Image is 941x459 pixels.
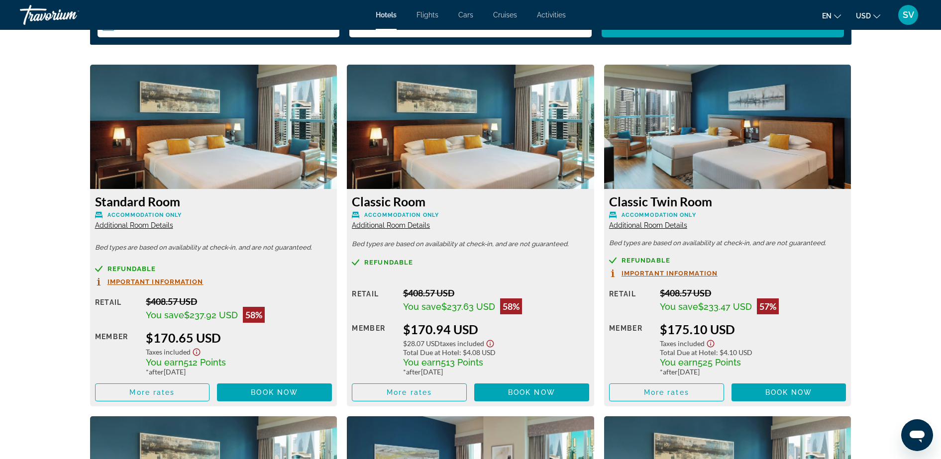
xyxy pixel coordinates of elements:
h3: Classic Room [352,194,589,209]
button: Change language [822,8,841,23]
span: USD [856,12,871,20]
button: More rates [609,383,724,401]
div: Member [609,322,652,376]
button: Book now [474,383,589,401]
span: Important Information [107,278,204,285]
span: Refundable [364,259,413,266]
div: $170.94 USD [403,322,589,337]
div: * [DATE] [403,367,589,376]
div: Search widget [98,12,844,37]
button: Show Taxes and Fees disclaimer [191,345,203,357]
div: Retail [609,287,652,314]
div: 57% [757,298,779,314]
h3: Classic Twin Room [609,194,846,209]
span: SV [903,10,914,20]
span: Refundable [107,266,156,272]
span: You save [403,301,441,312]
iframe: Poga, lai palaistu ziņojumapmaiņas logu [901,419,933,451]
span: You earn [146,357,184,367]
button: Book now [732,383,846,401]
span: en [822,12,832,20]
div: $170.65 USD [146,330,332,345]
p: Bed types are based on availability at check-in, and are not guaranteed. [352,241,589,248]
div: : $4.08 USD [403,348,589,357]
button: More rates [95,383,210,401]
img: Standard Room [90,65,337,189]
span: $233.47 USD [698,301,752,312]
div: $408.57 USD [403,287,589,298]
span: Accommodation Only [364,212,439,218]
span: You save [146,310,184,320]
a: Hotels [376,11,397,19]
span: Taxes included [440,339,484,348]
div: $408.57 USD [660,287,846,298]
button: Select check in and out date [98,12,340,37]
button: Change currency [856,8,880,23]
span: You save [660,301,698,312]
span: Additional Room Details [609,221,687,229]
span: after [149,367,164,376]
div: : $4.10 USD [660,348,846,357]
span: Additional Room Details [352,221,430,229]
div: 58% [500,298,522,314]
span: Taxes included [146,348,191,356]
span: You earn [403,357,441,367]
a: Cruises [493,11,517,19]
span: You earn [660,357,698,367]
span: $28.07 USD [403,339,440,348]
a: Travorium [20,2,119,28]
a: Refundable [95,265,332,273]
div: * [DATE] [660,367,846,376]
span: Book now [508,388,555,396]
button: More rates [352,383,467,401]
div: $175.10 USD [660,322,846,337]
span: Refundable [622,257,670,264]
div: * [DATE] [146,367,332,376]
span: Accommodation Only [622,212,696,218]
span: after [406,367,421,376]
p: Bed types are based on availability at check-in, and are not guaranteed. [95,244,332,251]
div: 58% [243,307,265,323]
img: Classic Room [347,65,594,189]
h3: Standard Room [95,194,332,209]
button: Show Taxes and Fees disclaimer [705,337,717,348]
div: Retail [95,296,138,323]
img: Classic Twin Room [604,65,851,189]
span: Total Due at Hotel [660,348,716,357]
span: $237.92 USD [184,310,238,320]
button: Important Information [609,269,718,277]
span: after [663,367,678,376]
div: Member [95,330,138,376]
p: Bed types are based on availability at check-in, and are not guaranteed. [609,240,846,247]
span: More rates [644,388,689,396]
a: Cars [458,11,473,19]
a: Refundable [609,257,846,264]
div: $408.57 USD [146,296,332,307]
span: 525 Points [698,357,741,367]
span: Additional Room Details [95,221,173,229]
span: More rates [387,388,432,396]
span: Important Information [622,270,718,276]
button: User Menu [895,4,921,25]
a: Flights [417,11,438,19]
span: 513 Points [441,357,483,367]
span: Total Due at Hotel [403,348,459,357]
div: Retail [352,287,395,314]
span: Book now [765,388,813,396]
div: Member [352,322,395,376]
button: Show Taxes and Fees disclaimer [484,337,496,348]
a: Activities [537,11,566,19]
button: Book now [217,383,332,401]
span: $237.63 USD [441,301,495,312]
span: 512 Points [184,357,226,367]
span: Taxes included [660,339,705,348]
a: Refundable [352,259,589,266]
span: Accommodation Only [107,212,182,218]
button: Important Information [95,277,204,286]
span: Book now [251,388,298,396]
